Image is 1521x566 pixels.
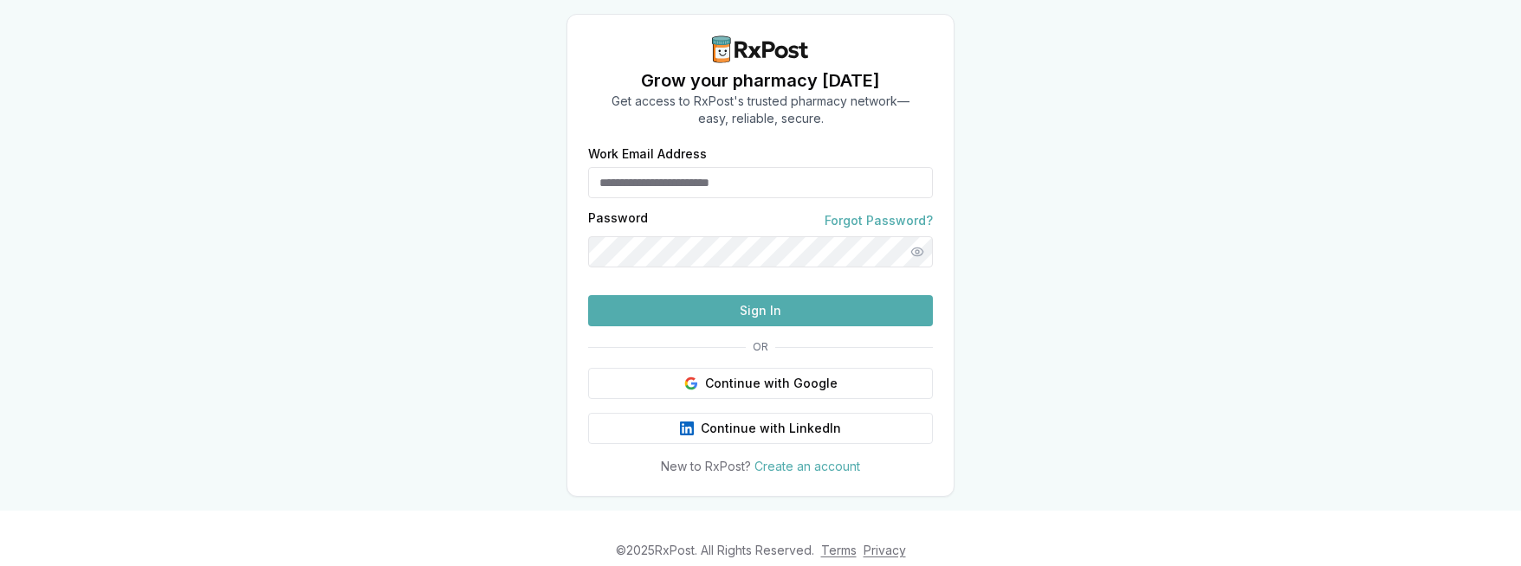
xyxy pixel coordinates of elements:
label: Work Email Address [588,148,933,160]
button: Continue with Google [588,368,933,399]
button: Sign In [588,295,933,326]
h1: Grow your pharmacy [DATE] [612,68,909,93]
a: Terms [821,543,857,557]
img: LinkedIn [680,421,694,435]
span: New to RxPost? [661,459,751,473]
span: OR [746,340,775,354]
img: Google [684,376,698,390]
a: Forgot Password? [825,212,933,229]
button: Continue with LinkedIn [588,413,933,444]
label: Password [588,212,648,229]
p: Get access to RxPost's trusted pharmacy network— easy, reliable, secure. [612,93,909,127]
a: Create an account [754,459,860,473]
button: Show password [902,236,933,267]
a: Privacy [864,543,906,557]
img: RxPost Logo [705,35,816,63]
